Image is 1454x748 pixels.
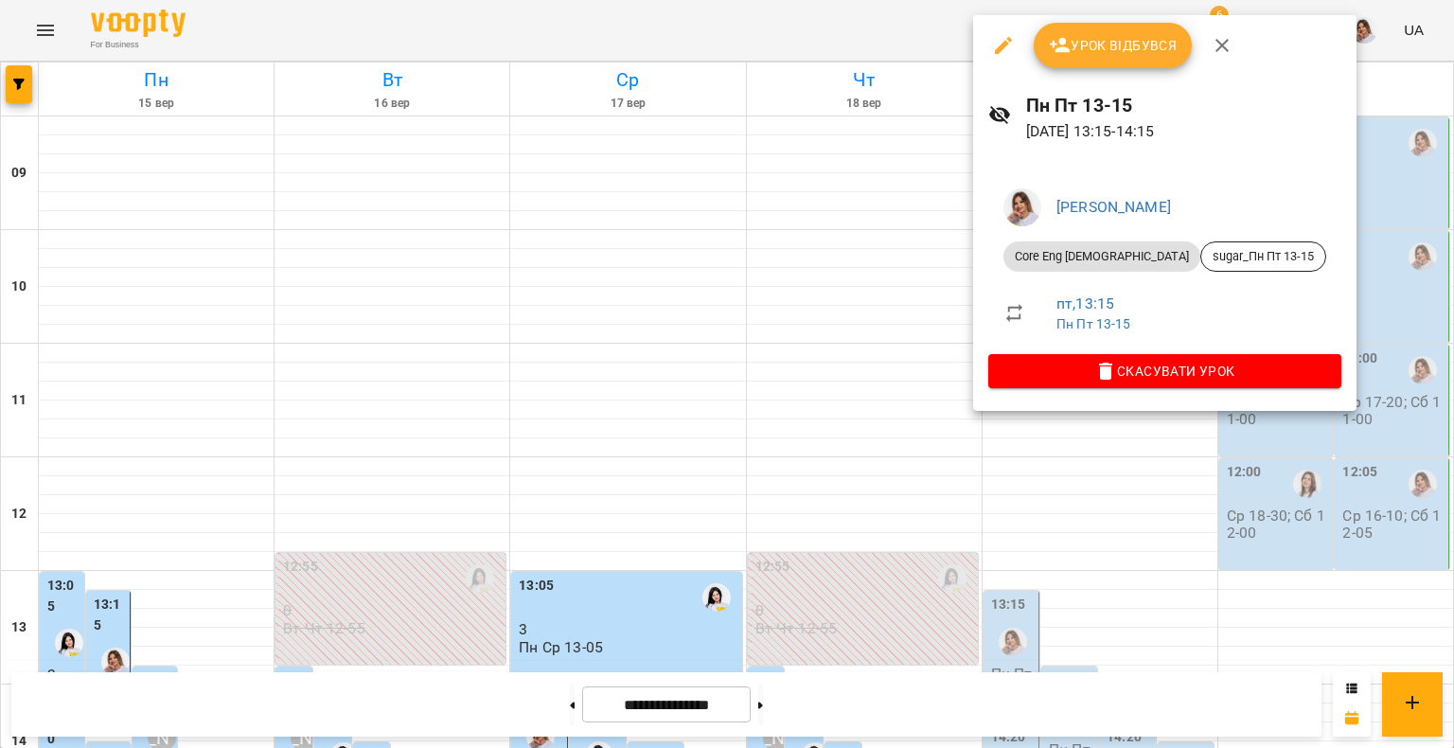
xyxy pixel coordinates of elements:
[1056,198,1171,216] a: [PERSON_NAME]
[1026,91,1341,120] h6: Пн Пт 13-15
[1026,120,1341,143] p: [DATE] 13:15 - 14:15
[1003,188,1041,226] img: d332a1c3318355be326c790ed3ba89f4.jpg
[1201,248,1325,265] span: sugar_Пн Пт 13-15
[1200,241,1326,272] div: sugar_Пн Пт 13-15
[988,354,1341,388] button: Скасувати Урок
[1034,23,1193,68] button: Урок відбувся
[1049,34,1178,57] span: Урок відбувся
[1056,316,1131,331] a: Пн Пт 13-15
[1056,294,1114,312] a: пт , 13:15
[1003,360,1326,383] span: Скасувати Урок
[1003,248,1200,265] span: Core Eng [DEMOGRAPHIC_DATA]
